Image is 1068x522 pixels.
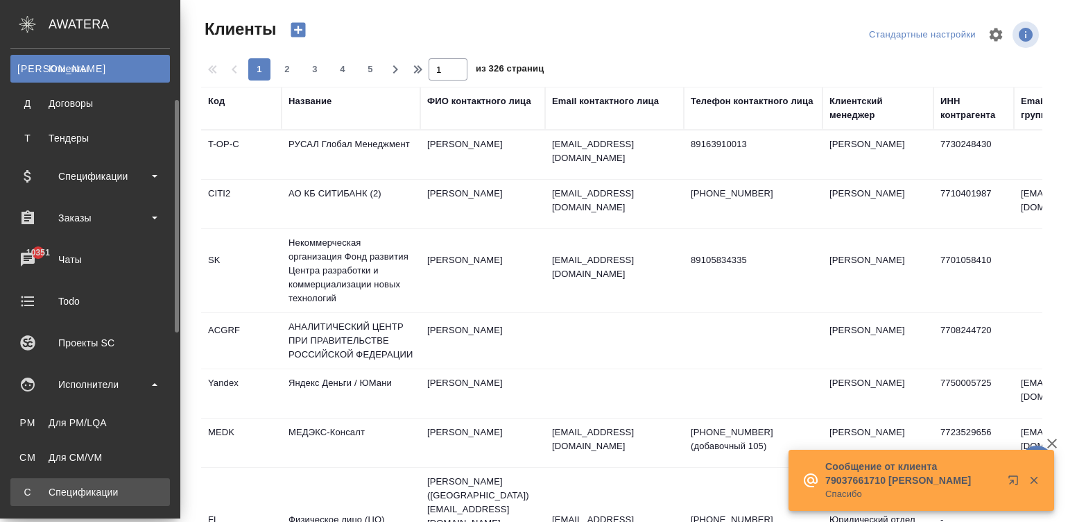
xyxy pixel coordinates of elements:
a: PMДля PM/LQA [10,409,170,437]
div: Заказы [10,208,170,228]
td: [PERSON_NAME] [822,317,933,365]
td: [PERSON_NAME] [822,246,933,295]
td: CITI2 [201,180,282,228]
a: 10351Чаты [3,242,177,277]
p: [PHONE_NUMBER] [691,187,816,201]
div: Клиенты [17,62,163,76]
td: T-OP-C [201,130,282,179]
td: [PERSON_NAME] [822,130,933,179]
div: split button [865,24,979,46]
td: [PERSON_NAME] [420,180,545,228]
td: 7730248430 [933,130,1014,179]
td: МЕДЭКС-Консалт [282,419,420,467]
div: ИНН контрагента [940,94,1007,122]
a: ТТендеры [10,124,170,152]
td: ACGRF [201,317,282,365]
button: 🙏 [1019,446,1054,480]
a: ССпецификации [10,478,170,506]
td: SK [201,246,282,295]
span: 4 [331,62,354,76]
td: [PERSON_NAME] [822,180,933,228]
span: из 326 страниц [476,60,544,81]
td: [PERSON_NAME] [822,369,933,418]
button: 4 [331,58,354,81]
td: [PERSON_NAME] [420,317,545,365]
td: 7750005725 [933,369,1014,418]
td: 7708244720 [933,317,1014,365]
div: Для CM/VM [17,451,163,464]
div: Клиентский менеджер [829,94,927,122]
a: ДДоговоры [10,90,170,117]
span: 10351 [18,246,58,260]
div: Спецификации [10,166,170,187]
p: [EMAIL_ADDRESS][DOMAIN_NAME] [552,137,677,165]
td: Некоммерческая организация Фонд развития Центра разработки и коммерциализации новых технологий [282,229,420,312]
button: Открыть в новой вкладке [999,466,1033,500]
div: Тендеры [17,131,163,145]
p: 89105834335 [691,253,816,267]
td: [PERSON_NAME] [420,369,545,418]
span: 2 [276,62,298,76]
span: Посмотреть информацию [1013,22,1042,48]
div: Исполнители [10,374,170,395]
div: Договоры [17,96,163,110]
p: [EMAIL_ADDRESS][DOMAIN_NAME] [552,426,677,453]
button: Создать [282,18,315,42]
p: [EMAIL_ADDRESS][DOMAIN_NAME] [552,187,677,214]
td: [PERSON_NAME] [420,246,545,295]
td: АО КБ СИТИБАНК (2) [282,180,420,228]
a: CMДля CM/VM [10,444,170,471]
td: [PERSON_NAME] [420,130,545,179]
div: Спецификации [17,485,163,499]
span: 3 [304,62,326,76]
p: Спасибо [825,487,999,501]
button: Закрыть [1019,474,1048,487]
td: 7701058410 [933,246,1014,295]
a: Проекты SC [3,326,177,360]
div: Код [208,94,225,108]
div: Проекты SC [10,332,170,353]
td: Yandex [201,369,282,418]
td: 7723529656 [933,419,1014,467]
div: Название [288,94,331,108]
td: [PERSON_NAME] [420,419,545,467]
div: ФИО контактного лица [427,94,531,108]
p: 89163910013 [691,137,816,151]
a: [PERSON_NAME]Клиенты [10,55,170,83]
div: AWATERA [49,10,180,38]
div: Todo [10,291,170,312]
td: 7710401987 [933,180,1014,228]
div: Email контактного лица [552,94,659,108]
div: Телефон контактного лица [691,94,813,108]
button: 5 [359,58,381,81]
td: MEDK [201,419,282,467]
td: РУСАЛ Глобал Менеджмент [282,130,420,179]
p: [EMAIL_ADDRESS][DOMAIN_NAME] [552,253,677,281]
p: Сообщение от клиента 79037661710 [PERSON_NAME] [825,460,999,487]
p: [PHONE_NUMBER] (добавочный 105) [691,426,816,453]
span: 5 [359,62,381,76]
span: Клиенты [201,18,276,40]
td: АНАЛИТИЧЕСКИЙ ЦЕНТР ПРИ ПРАВИТЕЛЬСТВЕ РОССИЙСКОЙ ФЕДЕРАЦИИ [282,313,420,369]
td: Яндекс Деньги / ЮМани [282,369,420,418]
div: Для PM/LQA [17,416,163,430]
button: 3 [304,58,326,81]
td: [PERSON_NAME] [822,419,933,467]
span: Настроить таблицу [979,18,1013,51]
button: 2 [276,58,298,81]
a: Todo [3,284,177,319]
div: Чаты [10,249,170,270]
